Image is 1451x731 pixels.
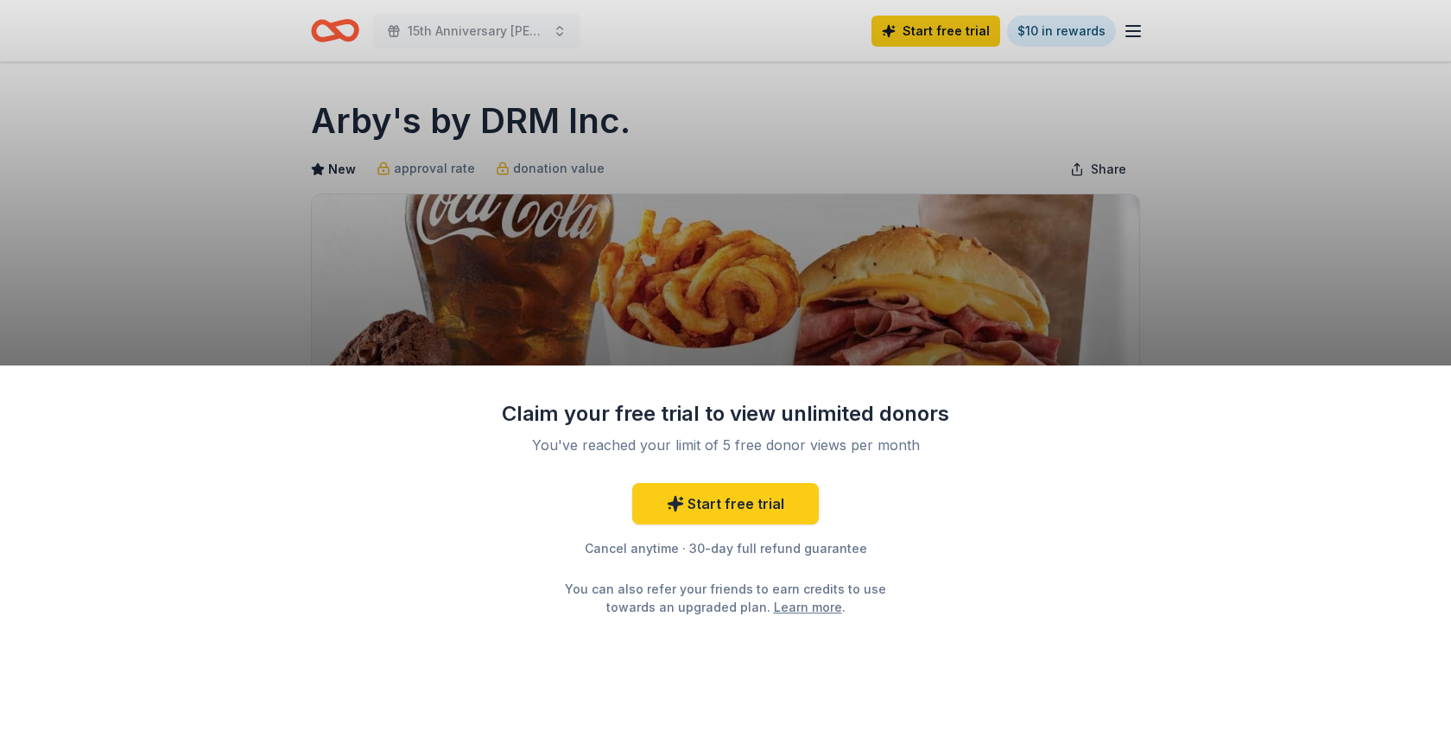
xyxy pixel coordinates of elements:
[774,598,842,616] a: Learn more
[501,400,950,428] div: Claim your free trial to view unlimited donors
[501,538,950,559] div: Cancel anytime · 30-day full refund guarantee
[522,435,929,455] div: You've reached your limit of 5 free donor views per month
[632,483,819,524] a: Start free trial
[549,580,902,616] div: You can also refer your friends to earn credits to use towards an upgraded plan. .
